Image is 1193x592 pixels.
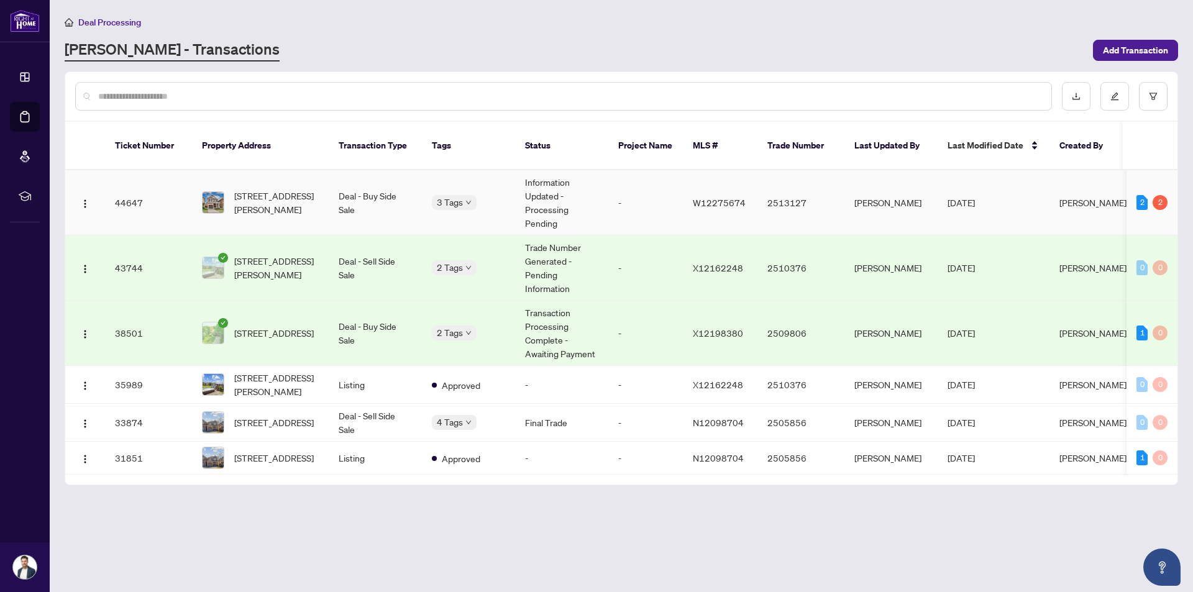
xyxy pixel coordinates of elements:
[608,442,683,475] td: -
[203,322,224,344] img: thumbnail-img
[105,170,192,235] td: 44647
[329,442,422,475] td: Listing
[437,415,463,429] span: 4 Tags
[693,262,743,273] span: X12162248
[203,257,224,278] img: thumbnail-img
[80,454,90,464] img: Logo
[80,381,90,391] img: Logo
[1103,40,1168,60] span: Add Transaction
[757,301,844,366] td: 2509806
[948,197,975,208] span: [DATE]
[442,452,480,465] span: Approved
[437,326,463,340] span: 2 Tags
[10,9,40,32] img: logo
[844,235,938,301] td: [PERSON_NAME]
[75,193,95,212] button: Logo
[80,264,90,274] img: Logo
[844,301,938,366] td: [PERSON_NAME]
[1136,377,1148,392] div: 0
[1136,450,1148,465] div: 1
[1153,195,1168,210] div: 2
[1059,452,1127,463] span: [PERSON_NAME]
[465,265,472,271] span: down
[1136,415,1148,430] div: 0
[844,404,938,442] td: [PERSON_NAME]
[1049,122,1124,170] th: Created By
[1136,326,1148,340] div: 1
[1149,92,1158,101] span: filter
[105,404,192,442] td: 33874
[948,327,975,339] span: [DATE]
[608,404,683,442] td: -
[1136,260,1148,275] div: 0
[608,301,683,366] td: -
[1059,262,1127,273] span: [PERSON_NAME]
[1093,40,1178,61] button: Add Transaction
[693,197,746,208] span: W12275674
[1153,377,1168,392] div: 0
[329,301,422,366] td: Deal - Buy Side Sale
[234,189,319,216] span: [STREET_ADDRESS][PERSON_NAME]
[1153,450,1168,465] div: 0
[422,122,515,170] th: Tags
[65,39,280,61] a: [PERSON_NAME] - Transactions
[1100,82,1129,111] button: edit
[515,442,608,475] td: -
[515,366,608,404] td: -
[1153,415,1168,430] div: 0
[693,417,744,428] span: N12098704
[757,235,844,301] td: 2510376
[1059,197,1127,208] span: [PERSON_NAME]
[75,323,95,343] button: Logo
[1139,82,1168,111] button: filter
[105,366,192,404] td: 35989
[105,235,192,301] td: 43744
[608,170,683,235] td: -
[234,451,314,465] span: [STREET_ADDRESS]
[329,404,422,442] td: Deal - Sell Side Sale
[218,253,228,263] span: check-circle
[105,122,192,170] th: Ticket Number
[75,258,95,278] button: Logo
[515,122,608,170] th: Status
[1110,92,1119,101] span: edit
[105,442,192,475] td: 31851
[757,366,844,404] td: 2510376
[13,555,37,579] img: Profile Icon
[78,17,141,28] span: Deal Processing
[948,417,975,428] span: [DATE]
[844,442,938,475] td: [PERSON_NAME]
[948,452,975,463] span: [DATE]
[1059,327,1127,339] span: [PERSON_NAME]
[329,366,422,404] td: Listing
[938,122,1049,170] th: Last Modified Date
[948,262,975,273] span: [DATE]
[1072,92,1081,101] span: download
[515,301,608,366] td: Transaction Processing Complete - Awaiting Payment
[192,122,329,170] th: Property Address
[844,366,938,404] td: [PERSON_NAME]
[65,18,73,27] span: home
[437,195,463,209] span: 3 Tags
[608,235,683,301] td: -
[75,375,95,394] button: Logo
[465,419,472,426] span: down
[948,139,1023,152] span: Last Modified Date
[608,366,683,404] td: -
[844,122,938,170] th: Last Updated By
[693,452,744,463] span: N12098704
[203,192,224,213] img: thumbnail-img
[75,412,95,432] button: Logo
[693,379,743,390] span: X12162248
[203,412,224,433] img: thumbnail-img
[683,122,757,170] th: MLS #
[80,419,90,429] img: Logo
[1059,379,1127,390] span: [PERSON_NAME]
[515,404,608,442] td: Final Trade
[80,199,90,209] img: Logo
[437,260,463,275] span: 2 Tags
[329,235,422,301] td: Deal - Sell Side Sale
[1059,417,1127,428] span: [PERSON_NAME]
[80,329,90,339] img: Logo
[1136,195,1148,210] div: 2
